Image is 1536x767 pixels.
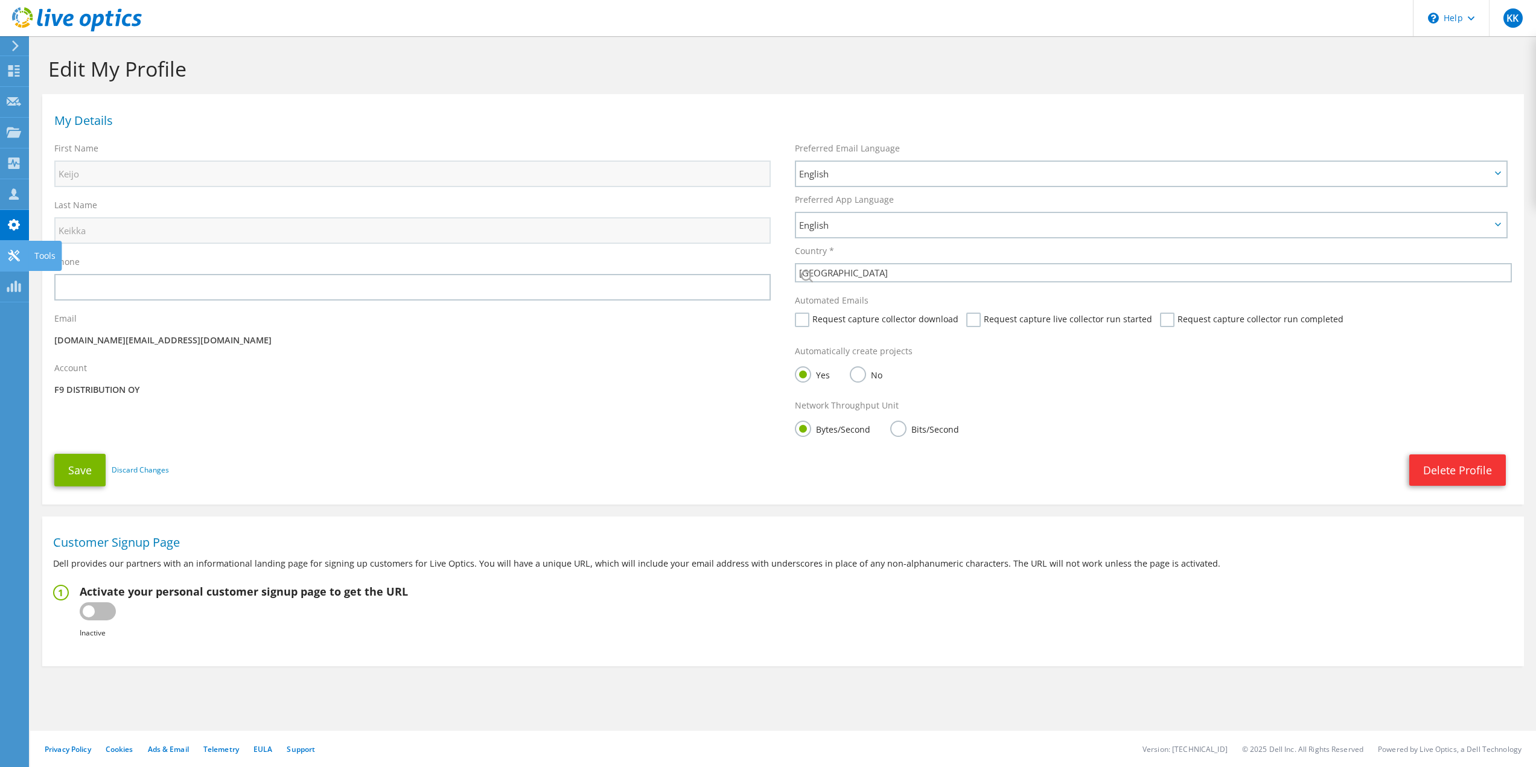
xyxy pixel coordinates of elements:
[1142,744,1228,754] li: Version: [TECHNICAL_ID]
[1160,313,1343,327] label: Request capture collector run completed
[53,557,1513,570] p: Dell provides our partners with an informational landing page for signing up customers for Live O...
[795,399,899,412] label: Network Throughput Unit
[890,421,959,436] label: Bits/Second
[54,142,98,154] label: First Name
[54,454,106,486] button: Save
[1378,744,1522,754] li: Powered by Live Optics, a Dell Technology
[106,744,133,754] a: Cookies
[1242,744,1363,754] li: © 2025 Dell Inc. All Rights Reserved
[53,536,1507,549] h1: Customer Signup Page
[799,167,1491,181] span: English
[795,366,830,381] label: Yes
[54,256,80,268] label: Phone
[1503,8,1523,28] span: KK
[795,245,834,257] label: Country *
[253,744,272,754] a: EULA
[48,56,1512,81] h1: Edit My Profile
[28,241,62,271] div: Tools
[203,744,239,754] a: Telemetry
[799,218,1491,232] span: English
[54,199,97,211] label: Last Name
[1428,13,1439,24] svg: \n
[795,421,870,436] label: Bytes/Second
[795,345,913,357] label: Automatically create projects
[795,313,958,327] label: Request capture collector download
[287,744,315,754] a: Support
[54,334,771,347] p: [DOMAIN_NAME][EMAIL_ADDRESS][DOMAIN_NAME]
[148,744,189,754] a: Ads & Email
[54,115,1506,127] h1: My Details
[112,463,169,477] a: Discard Changes
[80,628,106,638] b: Inactive
[45,744,91,754] a: Privacy Policy
[966,313,1152,327] label: Request capture live collector run started
[54,383,771,396] p: F9 DISTRIBUTION OY
[54,313,77,325] label: Email
[54,362,87,374] label: Account
[850,366,882,381] label: No
[80,585,408,598] h2: Activate your personal customer signup page to get the URL
[795,294,868,307] label: Automated Emails
[1409,454,1506,486] a: Delete Profile
[795,194,894,206] label: Preferred App Language
[795,142,900,154] label: Preferred Email Language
